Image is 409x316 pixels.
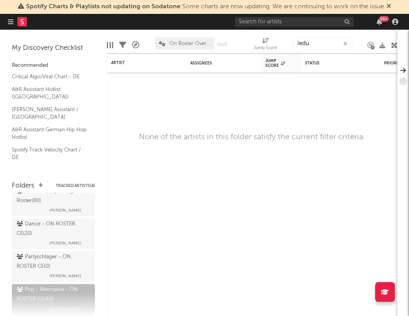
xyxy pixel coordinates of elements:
input: Search for artists [235,17,354,27]
span: [PERSON_NAME] [49,238,81,248]
a: Critical Algo/Viral Chart - DE [12,72,87,81]
a: A&R Assistant German Hip Hop Hotlist [12,125,87,142]
span: [PERSON_NAME] [49,304,81,314]
div: Pop / Alternative - ON ROSTER CE ( 40 ) [17,285,88,304]
a: Dance - ON ROSTER CE(20)[PERSON_NAME] [12,218,95,249]
input: Search... [293,38,352,49]
div: Status [305,61,356,66]
button: Save [217,42,227,47]
div: Jump Score [265,59,285,68]
div: Partyschlager - ON ROSTER CE ( 0 ) [17,252,88,271]
a: Spotify Search Virality / DE [12,166,87,174]
div: Central Europe - Signed Roster ( 80 ) [17,187,88,206]
div: Filters [119,34,126,57]
div: Jump Score [254,34,277,57]
a: Central Europe - Signed Roster(80)[PERSON_NAME] [12,185,95,216]
span: [PERSON_NAME] [49,271,81,281]
a: Spotify Track Velocity Chart / DE [12,146,87,162]
div: My Discovery Checklist [12,44,95,53]
div: Jump Score [254,44,277,53]
div: Assignees [190,61,246,66]
div: Recommended [12,61,95,70]
span: Spotify Charts & Playlists not updating on Sodatone [26,4,180,10]
div: Dance - ON ROSTER CE ( 20 ) [17,219,88,238]
span: Dismiss [386,4,391,10]
button: Tracked Artists(4) [56,184,95,188]
span: On Roster Overview [169,41,210,46]
div: Artist [111,61,170,65]
a: Pop / Alternative - ON ROSTER CE(40)[PERSON_NAME] [12,284,95,315]
div: A&R Pipeline [132,34,139,57]
div: Edit Columns [107,34,113,57]
div: None of the artists in this folder satisfy the current filter criteria. [139,132,365,142]
div: Folders [12,181,34,191]
span: : Some charts are now updating. We are continuing to work on the issue [26,4,384,10]
button: 99+ [377,19,382,25]
a: A&R Assistant Hotlist ([GEOGRAPHIC_DATA]) [12,85,87,101]
a: [PERSON_NAME] Assistant / [GEOGRAPHIC_DATA] [12,105,87,121]
a: Partyschlager - ON ROSTER CE(0)[PERSON_NAME] [12,251,95,282]
span: [PERSON_NAME] [49,206,81,215]
div: 99 + [379,16,389,22]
